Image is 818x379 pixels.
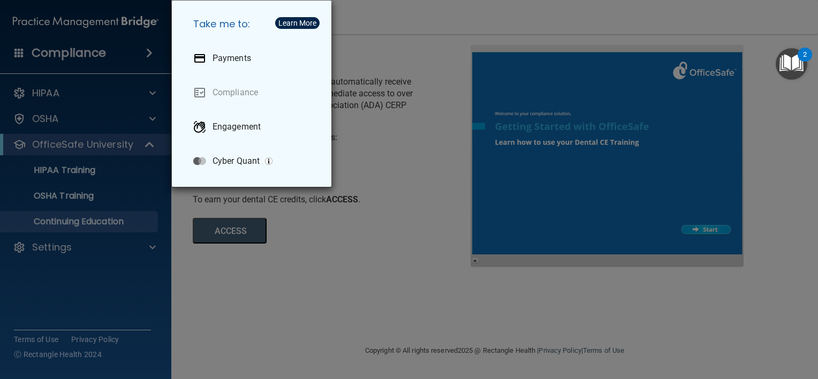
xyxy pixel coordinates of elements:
[275,17,320,29] button: Learn More
[213,122,261,132] p: Engagement
[278,19,316,27] div: Learn More
[213,156,260,166] p: Cyber Quant
[803,55,807,69] div: 2
[213,53,251,64] p: Payments
[185,9,323,39] h5: Take me to:
[633,321,805,363] iframe: Drift Widget Chat Controller
[185,43,323,73] a: Payments
[776,48,807,80] button: Open Resource Center, 2 new notifications
[185,146,323,176] a: Cyber Quant
[185,112,323,142] a: Engagement
[185,78,323,108] a: Compliance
